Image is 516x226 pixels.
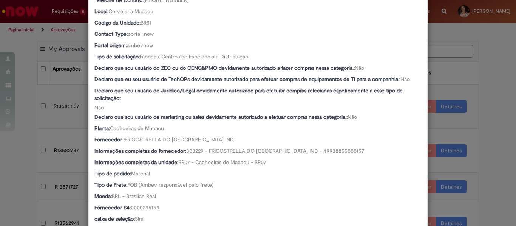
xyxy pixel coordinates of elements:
[131,204,159,211] span: 0000295159
[94,87,403,101] b: Declaro que sou usuário de Jurídico/Legal devidamente autorizado para efeturar compras relecianas...
[400,76,410,83] span: Não
[355,65,364,71] span: Não
[127,42,153,49] span: ambevnow
[94,104,104,111] span: Não
[94,136,125,143] b: Fornecedor :
[94,181,127,188] b: Tipo de Frete:
[135,215,144,222] span: Sim
[128,31,154,37] span: portal_now
[178,159,266,166] span: BR07 - Cachoeiras de Macacu - BR07
[127,181,213,188] span: FOB (Ambev responsável pelo frete)
[110,125,164,132] span: Cachoeiras de Macacu
[94,42,127,49] b: Portal origem:
[94,170,131,177] b: Tipo de pedido:
[94,65,355,71] b: Declaro que sou usuário do ZEC ou do CENG&PMO devidamente autorizado a fazer compras nessa catego...
[186,148,364,154] span: 303229 - FRIGOSTRELLA DO [GEOGRAPHIC_DATA] IND - 49938855000157
[94,204,131,211] b: Fornecedor S4:
[94,215,135,222] b: caixa de seleção:
[94,125,110,132] b: Planta:
[94,53,140,60] b: Tipo de solicitação:
[112,193,156,200] span: BRL - Brazilian Real
[141,19,151,26] span: BR51
[125,136,234,143] span: FRIGOSTRELLA DO [GEOGRAPHIC_DATA] IND
[348,114,357,120] span: Não
[94,193,112,200] b: Moeda:
[94,8,108,15] b: Local:
[131,170,150,177] span: Material
[94,19,141,26] b: Código da Unidade:
[94,114,348,120] b: Declaro que sou usuário de marketing ou sales devidamente autorizado a efetuar compras nessa cate...
[140,53,248,60] span: Fábricas, Centros de Excelência e Distribuição
[94,31,128,37] b: Contact Type:
[94,159,178,166] b: Informações completas da unidade:
[108,8,153,15] span: Cervejaria Macacu
[94,148,186,154] b: Informações completas do fornecedor:
[94,76,400,83] b: Declaro que eu sou usuário de TechOPs devidamente autorizado para efetuar compras de equipamentos...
